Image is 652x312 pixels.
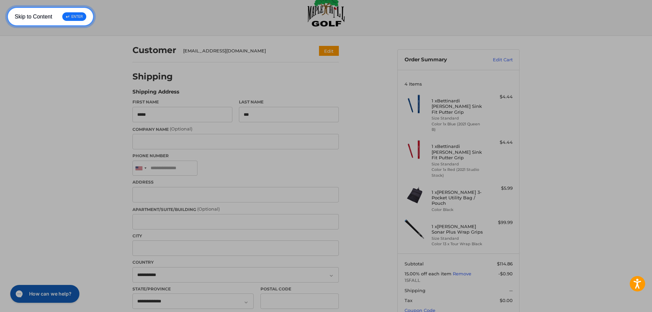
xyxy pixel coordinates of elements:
[432,115,484,121] li: Size Standard
[486,185,513,192] div: $5.99
[260,286,339,292] label: Postal Code
[183,48,306,54] div: [EMAIL_ADDRESS][DOMAIN_NAME]
[432,98,484,115] h4: 1 x Bettinardi [PERSON_NAME] Sink Fit Putter Grip
[7,283,81,305] iframe: Gorgias live chat messenger
[500,298,513,303] span: $0.00
[486,139,513,146] div: $4.44
[453,271,471,276] a: Remove
[432,207,484,213] li: Color Black
[432,189,484,206] h4: 1 x [PERSON_NAME] 3-Pocket Utility Bag / Pouch
[432,161,484,167] li: Size Standard
[486,219,513,226] div: $99.99
[405,271,453,276] span: 15.00% off each item
[478,57,513,63] a: Edit Cart
[486,93,513,100] div: $4.44
[432,167,484,178] li: Color 1x Red (2021 Studio Stock)
[170,126,192,132] small: (Optional)
[498,271,513,276] span: -$0.90
[405,298,412,303] span: Tax
[405,288,425,293] span: Shipping
[239,99,339,105] label: Last Name
[132,153,339,159] label: Phone Number
[133,161,149,176] div: United States: +1
[432,241,484,247] li: Color 13 x Tour Wrap Black
[132,259,339,265] label: Country
[432,224,484,235] h4: 1 x [PERSON_NAME] Sonar Plus Wrap Grips
[497,261,513,266] span: $114.86
[432,236,484,241] li: Size Standard
[405,57,478,63] h3: Order Summary
[432,143,484,160] h4: 1 x Bettinardi [PERSON_NAME] Sink Fit Putter Grip
[132,179,339,185] label: Address
[132,71,173,82] h2: Shipping
[509,288,513,293] span: --
[319,46,339,56] button: Edit
[432,121,484,133] li: Color 1x Blue (2021 Queen B)
[132,88,179,99] legend: Shipping Address
[405,81,513,87] h3: 4 Items
[405,261,424,266] span: Subtotal
[132,45,176,55] h2: Customer
[405,277,513,284] span: 15FALL
[132,99,232,105] label: First Name
[132,206,339,213] label: Apartment/Suite/Building
[197,206,220,212] small: (Optional)
[132,233,339,239] label: City
[132,286,254,292] label: State/Province
[132,126,339,133] label: Company Name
